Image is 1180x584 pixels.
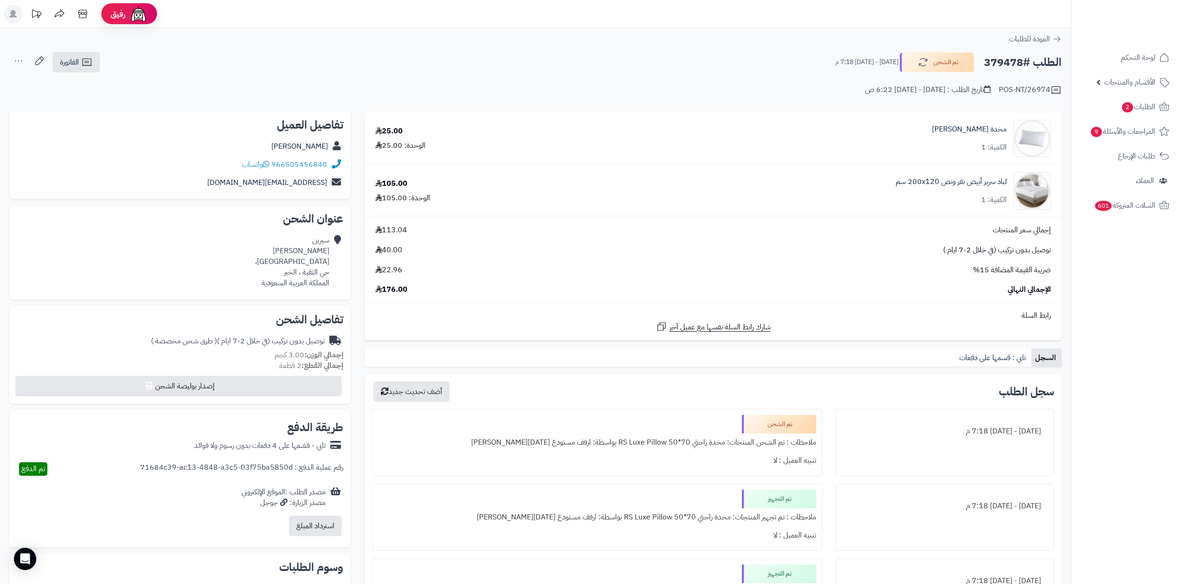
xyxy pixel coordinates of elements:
div: تاريخ الطلب : [DATE] - [DATE] 6:22 ص [865,85,990,95]
a: العودة للطلبات [1009,33,1062,45]
span: 9 [1091,127,1102,137]
div: تم التجهيز [742,490,816,508]
h2: تفاصيل العميل [17,119,343,131]
div: تابي - قسّمها على 4 دفعات بدون رسوم ولا فوائد [194,440,326,451]
a: مخدة [PERSON_NAME] [932,124,1007,135]
a: الفاتورة [52,52,100,72]
span: السلات المتروكة [1094,199,1155,212]
img: 1732186588-220107040010-90x90.jpg [1014,172,1050,210]
span: 40.00 [375,245,402,256]
strong: إجمالي الوزن: [304,349,343,361]
div: [DATE] - [DATE] 7:18 م [842,422,1048,440]
a: طلبات الإرجاع [1077,145,1174,167]
div: 25.00 [375,126,403,137]
h2: عنوان الشحن [17,213,343,224]
span: رفيق [111,8,125,20]
span: لوحة التحكم [1121,51,1155,64]
div: مصدر الطلب :الموقع الإلكتروني [242,487,326,508]
a: لوحة التحكم [1077,46,1174,69]
span: 176.00 [375,284,407,295]
div: رقم عملية الدفع : 71684c39-ac13-4848-a3c5-03f75ba5850d [140,462,343,476]
div: الوحدة: 25.00 [375,140,426,151]
h2: الطلب #379478 [984,53,1062,72]
div: Open Intercom Messenger [14,548,36,570]
span: 113.04 [375,225,407,236]
a: العملاء [1077,170,1174,192]
h3: سجل الطلب [999,386,1054,397]
span: 22.96 [375,265,402,276]
div: تم الشحن [742,415,816,433]
div: الكمية: 1 [981,195,1007,205]
a: السلات المتروكة601 [1077,194,1174,217]
div: تنبيه العميل : لا [378,526,816,545]
a: [PERSON_NAME] [271,141,328,152]
a: لباد سرير أبيض نفر ونص 200x120 سم [896,177,1007,187]
div: [DATE] - [DATE] 7:18 م [842,497,1048,515]
h2: تفاصيل الشحن [17,314,343,325]
h2: وسوم الطلبات [17,562,343,573]
span: العملاء [1136,174,1154,187]
span: العودة للطلبات [1009,33,1050,45]
a: واتساب [242,159,269,170]
div: 105.00 [375,178,407,189]
button: إصدار بوليصة الشحن [15,376,342,396]
button: أضف تحديث جديد [374,381,450,402]
a: [EMAIL_ADDRESS][DOMAIN_NAME] [207,177,327,188]
button: استرداد المبلغ [289,516,342,536]
span: 2 [1122,102,1133,112]
span: الفاتورة [60,57,79,68]
div: الوحدة: 105.00 [375,193,430,203]
a: تابي : قسمها على دفعات [956,348,1031,367]
strong: إجمالي القطع: [302,360,343,371]
a: المراجعات والأسئلة9 [1077,120,1174,143]
span: تم الدفع [21,463,45,474]
div: POS-NT/26974 [999,85,1062,96]
span: 601 [1095,201,1112,211]
small: 3.00 كجم [275,349,343,361]
span: المراجعات والأسئلة [1090,125,1155,138]
div: تم التجهيز [742,564,816,583]
span: توصيل بدون تركيب (في خلال 2-7 ايام ) [943,245,1051,256]
span: ضريبة القيمة المضافة 15% [973,265,1051,276]
span: إجمالي سعر المنتجات [993,225,1051,236]
span: شارك رابط السلة نفسها مع عميل آخر [669,322,771,333]
a: السجل [1031,348,1062,367]
a: شارك رابط السلة نفسها مع عميل آخر [656,321,771,333]
img: ai-face.png [129,5,148,23]
img: 1703426873-pillow-90x90.png [1014,120,1050,157]
span: ( طرق شحن مخصصة ) [151,335,217,347]
button: تم الشحن [900,52,974,72]
a: تحديثات المنصة [25,5,48,26]
span: الأقسام والمنتجات [1104,76,1155,89]
a: الطلبات2 [1077,96,1174,118]
h2: طريقة الدفع [287,422,343,433]
small: 2 قطعة [279,360,343,371]
span: الإجمالي النهائي [1008,284,1051,295]
img: logo-2.png [1117,24,1171,43]
small: [DATE] - [DATE] 7:18 م [835,58,898,67]
div: سيرين [PERSON_NAME] [GEOGRAPHIC_DATA]، حي الثقبة ، الخبر المملكة العربية السعودية [255,235,329,288]
div: ملاحظات : تم تجهيز المنتجات: مخدة راحتي RS Luxe Pillow 50*70 بواسطة: ارفف مستودع [DATE][PERSON_NAME] [378,508,816,526]
div: مصدر الزيارة: جوجل [242,498,326,508]
div: توصيل بدون تركيب (في خلال 2-7 ايام ) [151,336,325,347]
div: تنبيه العميل : لا [378,452,816,470]
span: طلبات الإرجاع [1118,150,1155,163]
div: الكمية: 1 [981,142,1007,153]
div: ملاحظات : تم الشحن المنتجات: مخدة راحتي RS Luxe Pillow 50*70 بواسطة: ارفف مستودع [DATE][PERSON_NAME] [378,433,816,452]
span: الطلبات [1121,100,1155,113]
a: 966505456840 [271,159,327,170]
div: رابط السلة [368,310,1058,321]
